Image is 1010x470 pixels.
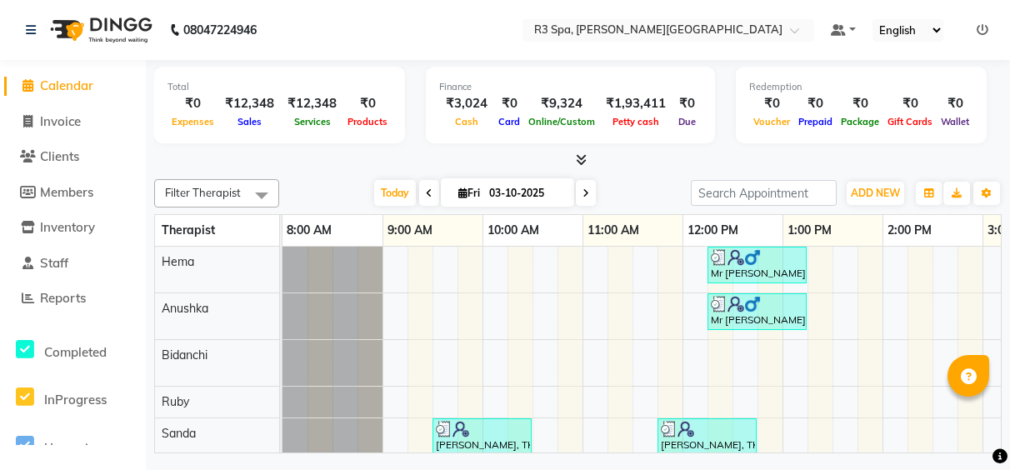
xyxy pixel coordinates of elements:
span: Online/Custom [524,116,599,127]
span: Calendar [40,77,93,93]
span: Staff [40,255,68,271]
span: Prepaid [794,116,837,127]
div: Redemption [749,80,973,94]
span: Hema [162,254,194,269]
span: Wallet [937,116,973,127]
div: Mr [PERSON_NAME], TK04, 12:15 PM-01:15 PM, Traditional Swedish Relaxation Therapy 60 Min([DEMOGRA... [709,296,805,327]
div: Total [167,80,392,94]
div: [PERSON_NAME], TK02, 11:45 AM-12:45 PM, Sensory Rejuvene Aromatherapy 60 Min([DEMOGRAPHIC_DATA]) [659,421,755,452]
a: 10:00 AM [483,218,543,242]
a: Members [4,183,142,202]
span: Therapist [162,222,215,237]
span: Voucher [749,116,794,127]
span: Members [40,184,93,200]
span: Due [674,116,700,127]
div: ₹0 [167,94,218,113]
span: Fri [454,187,484,199]
div: ₹3,024 [439,94,494,113]
div: ₹12,348 [281,94,343,113]
div: ₹0 [794,94,837,113]
b: 08047224946 [183,7,257,53]
a: Staff [4,254,142,273]
input: 2025-10-03 [484,181,567,206]
span: Today [374,180,416,206]
span: Reports [40,290,86,306]
span: Products [343,116,392,127]
img: logo [42,7,157,53]
div: ₹0 [837,94,883,113]
span: Inventory [40,219,95,235]
a: Invoice [4,112,142,132]
span: Bidanchi [162,347,207,362]
a: 2:00 PM [883,218,936,242]
span: Expenses [167,116,218,127]
span: Anushka [162,301,208,316]
div: ₹12,348 [218,94,281,113]
div: ₹0 [672,94,702,113]
span: Ruby [162,394,189,409]
div: Finance [439,80,702,94]
div: ₹0 [749,94,794,113]
span: Cash [451,116,482,127]
div: ₹0 [883,94,937,113]
span: Invoice [40,113,81,129]
span: Petty cash [608,116,663,127]
span: Gift Cards [883,116,937,127]
input: Search Appointment [691,180,837,206]
a: 12:00 PM [683,218,742,242]
a: 8:00 AM [282,218,336,242]
div: [PERSON_NAME], TK01, 09:30 AM-10:30 AM, Sensory Rejuvene Aromatherapy 60 Min([DEMOGRAPHIC_DATA]) [434,421,530,452]
div: Mr [PERSON_NAME], TK03, 12:15 PM-01:15 PM, Sensory Rejuvene Aromatherapy 60 Min([DEMOGRAPHIC_DATA]) [709,249,805,281]
a: 11:00 AM [583,218,643,242]
a: Clients [4,147,142,167]
span: Sanda [162,426,196,441]
span: Services [290,116,335,127]
div: ₹9,324 [524,94,599,113]
span: Completed [44,344,107,360]
div: ₹1,93,411 [599,94,672,113]
a: 9:00 AM [383,218,437,242]
a: Calendar [4,77,142,96]
span: Sales [233,116,266,127]
iframe: chat widget [940,403,993,453]
span: Package [837,116,883,127]
a: Inventory [4,218,142,237]
span: InProgress [44,392,107,407]
div: ₹0 [937,94,973,113]
div: ₹0 [343,94,392,113]
span: Card [494,116,524,127]
a: 1:00 PM [783,218,836,242]
span: Filter Therapist [165,186,241,199]
button: ADD NEW [847,182,904,205]
a: Reports [4,289,142,308]
span: ADD NEW [851,187,900,199]
div: ₹0 [494,94,524,113]
span: Clients [40,148,79,164]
